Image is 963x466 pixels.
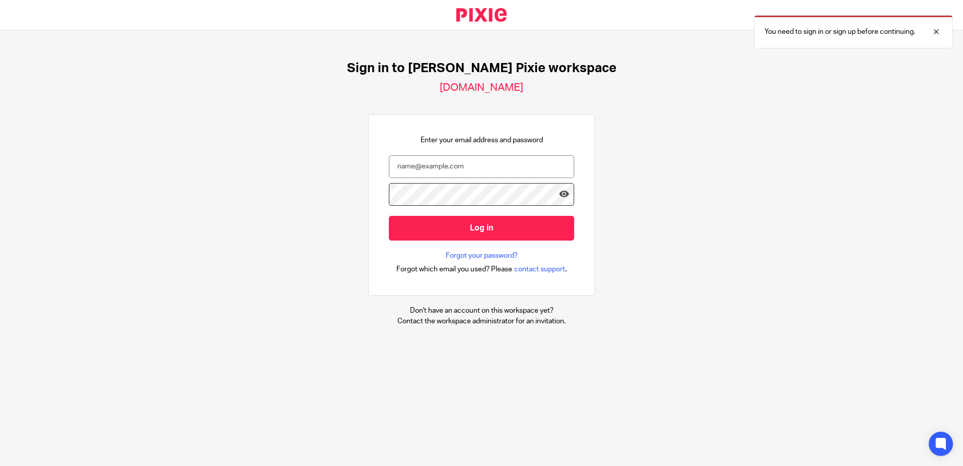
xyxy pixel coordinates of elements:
div: . [396,263,567,275]
p: Enter your email address and password [421,135,543,145]
span: contact support [514,264,565,274]
h1: Sign in to [PERSON_NAME] Pixie workspace [347,61,616,76]
p: Don't have an account on this workspace yet? [397,306,566,316]
input: name@example.com [389,155,574,178]
h2: [DOMAIN_NAME] [440,81,523,94]
input: Log in [389,216,574,241]
p: Contact the workspace administrator for an invitation. [397,316,566,326]
span: Forgot which email you used? Please [396,264,512,274]
p: You need to sign in or sign up before continuing. [765,27,915,37]
a: Forgot your password? [446,251,518,261]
